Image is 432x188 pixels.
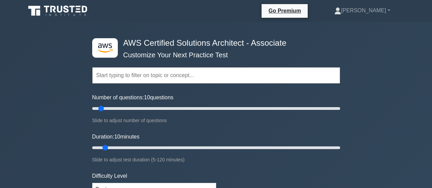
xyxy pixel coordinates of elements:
span: 10 [144,95,150,100]
div: Slide to adjust number of questions [92,116,340,125]
label: Duration: minutes [92,133,140,141]
label: Number of questions: questions [92,93,173,102]
a: Go Premium [264,6,305,15]
h4: AWS Certified Solutions Architect - Associate [121,38,307,48]
div: Slide to adjust test duration (5-120 minutes) [92,156,340,164]
a: [PERSON_NAME] [318,4,407,17]
span: 10 [114,134,120,140]
label: Difficulty Level [92,172,127,180]
input: Start typing to filter on topic or concept... [92,67,340,84]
